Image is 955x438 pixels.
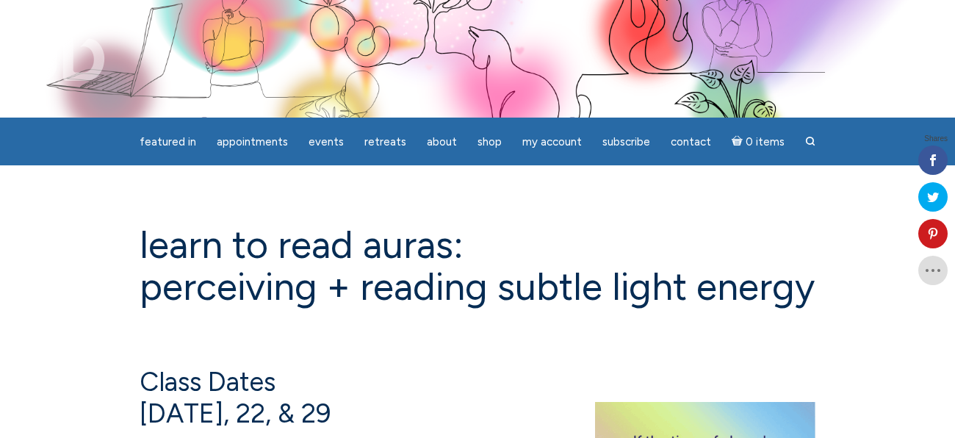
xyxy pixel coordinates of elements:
span: Retreats [364,135,406,148]
span: Contact [671,135,711,148]
span: featured in [140,135,196,148]
span: 0 items [746,137,785,148]
span: Events [309,135,344,148]
a: Appointments [208,128,297,157]
a: My Account [513,128,591,157]
a: Contact [662,128,720,157]
img: Jamie Butler. The Everyday Medium [22,22,105,81]
span: Shares [924,135,948,143]
a: Retreats [356,128,415,157]
a: Subscribe [594,128,659,157]
a: Cart0 items [723,126,793,157]
a: About [418,128,466,157]
span: My Account [522,135,582,148]
a: Events [300,128,353,157]
a: Shop [469,128,511,157]
span: Appointments [217,135,288,148]
span: About [427,135,457,148]
span: Subscribe [602,135,650,148]
a: featured in [131,128,205,157]
h4: Class Dates [DATE], 22, & 29 [140,366,815,429]
h1: Learn to Read Auras: perceiving + reading subtle light energy [140,224,815,308]
span: Shop [478,135,502,148]
i: Cart [732,135,746,148]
